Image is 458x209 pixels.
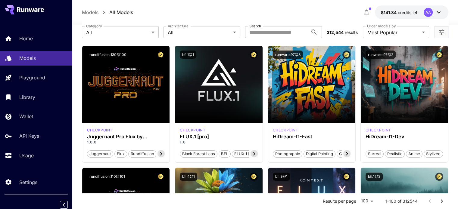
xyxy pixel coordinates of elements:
button: Cinematic [337,150,360,158]
button: $141.3396AA [375,5,448,19]
label: Search [249,23,261,29]
p: Models [19,54,36,62]
button: Collapse sidebar [60,201,68,209]
button: runware:97@3 [273,51,303,59]
p: Settings [19,179,37,186]
div: AA [424,8,433,17]
button: Realistic [385,150,405,158]
span: $141.34 [381,10,398,15]
label: Category [86,23,102,29]
div: HiDream Dev [366,128,391,133]
span: Digital Painting [304,151,335,157]
p: 1.0 [180,140,257,145]
p: 1–100 of 312544 [385,198,418,204]
div: fluxpro [180,128,205,133]
button: Open more filters [438,29,445,36]
div: 100 [359,197,375,205]
button: Stylized [424,150,443,158]
button: juggernaut [87,150,113,158]
button: Anime [406,150,422,158]
span: Black Forest Labs [180,151,217,157]
label: Architecture [168,23,188,29]
button: Certified Model – Vetted for best performance and includes a commercial license. [342,173,351,181]
button: Photographic [273,150,302,158]
span: All [168,29,231,36]
span: rundiffusion [129,151,156,157]
h3: HiDream-I1-Dev [366,134,443,140]
button: Black Forest Labs [180,150,217,158]
a: All Models [109,9,133,16]
button: flux [114,150,127,158]
button: Certified Model – Vetted for best performance and includes a commercial license. [342,51,351,59]
a: Models [82,9,98,16]
div: FLUX.1 D [87,128,113,133]
button: Certified Model – Vetted for best performance and includes a commercial license. [435,51,443,59]
button: bfl:1@3 [366,173,383,181]
p: Home [19,35,33,42]
button: Certified Model – Vetted for best performance and includes a commercial license. [435,173,443,181]
span: Realistic [385,151,404,157]
p: 1.0.0 [87,140,165,145]
button: FLUX.1 [pro] [232,150,260,158]
nav: breadcrumb [82,9,133,16]
h3: FLUX.1 [pro] [180,134,257,140]
p: Playground [19,74,45,81]
span: Stylized [424,151,443,157]
button: Surreal [366,150,384,158]
span: juggernaut [87,151,113,157]
span: All [86,29,149,36]
span: flux [115,151,127,157]
span: 312,544 [327,30,344,35]
div: $141.3396 [381,9,419,16]
p: Usage [19,152,34,159]
button: Go to next page [436,195,448,207]
p: checkpoint [87,128,113,133]
h3: HiDream-I1-Fast [273,134,351,140]
button: bfl:4@1 [180,173,197,181]
button: Certified Model – Vetted for best performance and includes a commercial license. [157,51,165,59]
span: Most Popular [367,29,419,36]
label: Order models by [367,23,396,29]
p: Wallet [19,113,33,120]
span: credits left [398,10,419,15]
button: rundiffusion:130@100 [87,51,129,59]
span: results [345,30,358,35]
span: Anime [406,151,422,157]
span: FLUX.1 [pro] [232,151,260,157]
p: checkpoint [180,128,205,133]
button: Certified Model – Vetted for best performance and includes a commercial license. [250,51,258,59]
p: API Keys [19,132,39,140]
p: checkpoint [273,128,298,133]
button: runware:97@2 [366,51,396,59]
span: Cinematic [337,151,360,157]
span: BFL [219,151,230,157]
button: BFL [219,150,231,158]
div: HiDream Fast [273,128,298,133]
button: bfl:3@1 [273,173,290,181]
p: Library [19,94,35,101]
button: rundiffusion [128,150,157,158]
p: checkpoint [366,128,391,133]
p: Results per page [323,198,356,204]
h3: Juggernaut Pro Flux by RunDiffusion [87,134,165,140]
button: rundiffusion:110@101 [87,173,127,181]
button: bfl:1@1 [180,51,196,59]
span: Photographic [273,151,302,157]
button: Certified Model – Vetted for best performance and includes a commercial license. [250,173,258,181]
span: Surreal [366,151,383,157]
button: Certified Model – Vetted for best performance and includes a commercial license. [157,173,165,181]
button: Digital Painting [304,150,335,158]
